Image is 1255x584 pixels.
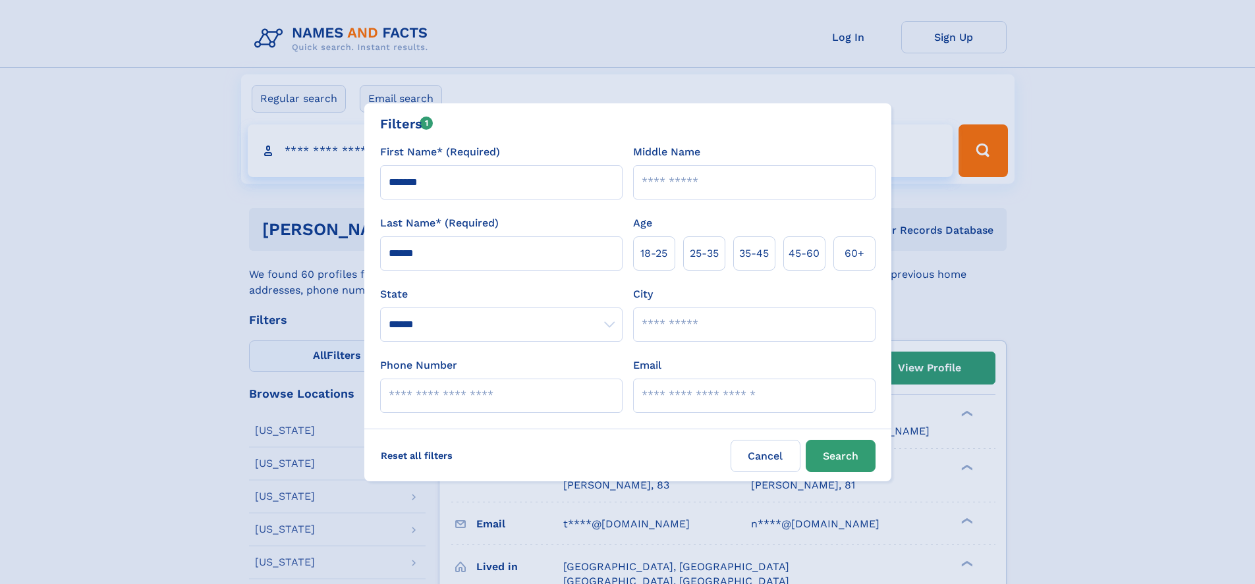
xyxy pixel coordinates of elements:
label: Phone Number [380,358,457,373]
div: Filters [380,114,433,134]
span: 25‑35 [690,246,719,261]
label: First Name* (Required) [380,144,500,160]
label: Cancel [731,440,800,472]
label: Last Name* (Required) [380,215,499,231]
label: Email [633,358,661,373]
span: 18‑25 [640,246,667,261]
span: 60+ [845,246,864,261]
span: 35‑45 [739,246,769,261]
button: Search [806,440,876,472]
label: Reset all filters [372,440,461,471]
label: City [633,286,653,302]
span: 45‑60 [789,246,820,261]
label: Age [633,215,652,231]
label: Middle Name [633,144,700,160]
label: State [380,286,623,302]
